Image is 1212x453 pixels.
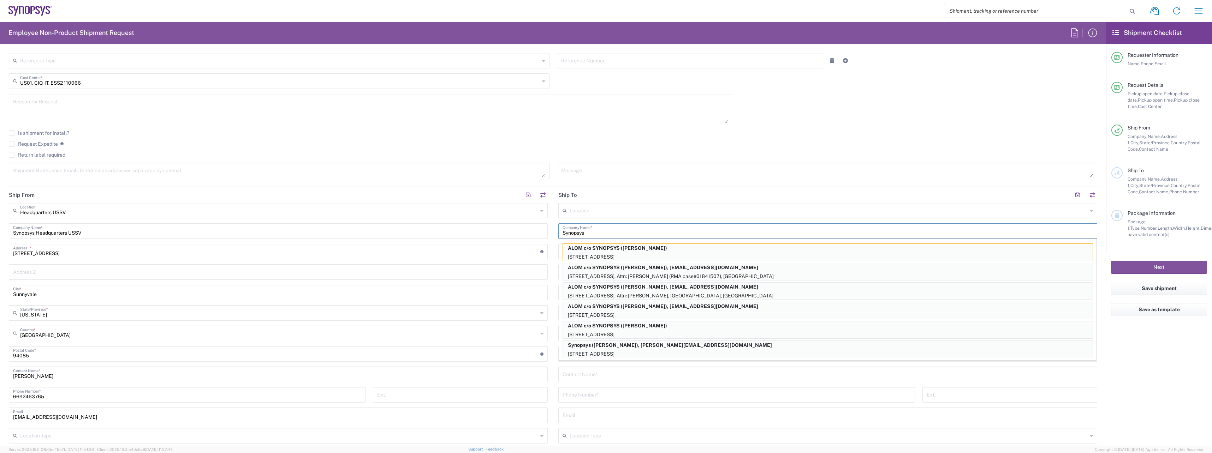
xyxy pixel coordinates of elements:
span: Ship To [1128,168,1144,173]
span: Phone Number [1169,189,1199,194]
span: Type, [1130,225,1141,231]
span: Copyright © [DATE]-[DATE] Agistix Inc., All Rights Reserved [1095,446,1204,453]
span: Number, [1141,225,1158,231]
a: Feedback [486,447,504,451]
span: State/Province, [1139,183,1171,188]
p: ALOM c/o SYNOPSYS (Esmeralda Madriz) [563,244,1093,253]
span: Pickup open date, [1128,91,1164,96]
span: Package Information [1128,210,1176,216]
span: Width, [1173,225,1186,231]
label: Return label required [9,152,65,158]
p: [STREET_ADDRESS], Attn: [PERSON_NAME], [GEOGRAPHIC_DATA], [GEOGRAPHIC_DATA] [563,291,1093,300]
span: City, [1130,140,1139,145]
span: Contact Name [1139,146,1168,152]
span: Package 1: [1128,219,1146,231]
span: Email [1154,61,1166,66]
span: [DATE] 11:54:36 [66,447,94,452]
a: Add Reference [840,56,850,66]
span: Company Name, [1128,176,1161,182]
span: Server: 2025.16.0-21b0bc45e7b [8,447,94,452]
a: Remove Reference [827,56,837,66]
p: ALOM c/o SYNOPSYS (Lisa Young), synopsyssupport@alom.com [563,263,1093,272]
p: ALOM c/o SYNOPSYS (Nirali Trivedi), synopsyssupport@alom.com [563,302,1093,311]
span: Contact Name, [1139,189,1169,194]
span: Country, [1171,183,1188,188]
h2: Ship From [9,192,35,199]
p: [STREET_ADDRESS] [563,253,1093,261]
span: Country, [1171,140,1188,145]
p: [STREET_ADDRESS] [563,350,1093,358]
button: Next [1111,261,1207,274]
span: Ship From [1128,125,1150,131]
button: Save shipment [1111,282,1207,295]
p: [STREET_ADDRESS] [563,311,1093,320]
a: Support [468,447,486,451]
span: [DATE] 11:37:47 [145,447,173,452]
span: State/Province, [1139,140,1171,145]
button: Save as template [1111,303,1207,316]
span: Name, [1128,61,1141,66]
span: Client: 2025.16.0-b4dc8a9 [97,447,173,452]
span: Request Details [1128,82,1163,88]
input: Shipment, tracking or reference number [944,4,1127,18]
p: [STREET_ADDRESS] [563,330,1093,339]
h2: Employee Non-Product Shipment Request [8,29,134,37]
p: ALOM c/o SYNOPSYS (Rafael Chacon) [563,321,1093,330]
h2: Shipment Checklist [1112,29,1182,37]
span: Height, [1186,225,1201,231]
label: Is shipment for Install? [9,130,69,136]
span: Requester Information [1128,52,1178,58]
p: [STREET_ADDRESS], Attn: [PERSON_NAME] (RMA case#01841507), [GEOGRAPHIC_DATA] [563,272,1093,281]
span: Pickup open time, [1138,97,1174,103]
h2: Ship To [558,192,577,199]
span: Company Name, [1128,134,1161,139]
span: City, [1130,183,1139,188]
span: Phone, [1141,61,1154,66]
span: Length, [1158,225,1173,231]
span: Cost Center [1138,104,1162,109]
p: ALOM c/o SYNOPSYS (Lisa Young), synopsyssupport@alom.com [563,283,1093,291]
label: Request Expedite [9,141,58,147]
p: Synopsys (Bruce Prickett Jr.), brucep@synopsys.com [563,341,1093,350]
